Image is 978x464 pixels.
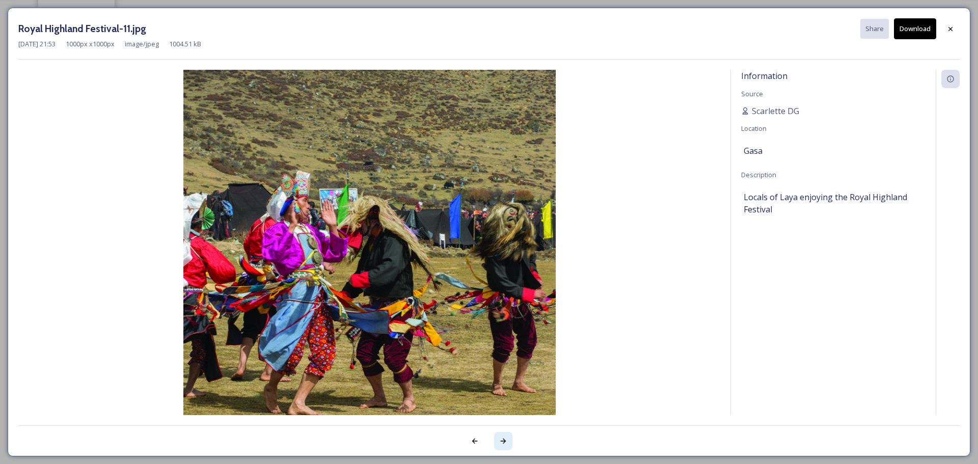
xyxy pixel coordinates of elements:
[860,19,889,39] button: Share
[744,145,763,157] span: Gasa
[18,39,56,49] span: [DATE] 21:53
[741,89,763,98] span: Source
[744,191,923,215] span: Locals of Laya enjoying the Royal Highland Festival
[752,105,799,117] span: Scarlette DG
[894,18,936,39] button: Download
[18,21,146,36] h3: Royal Highland Festival-11.jpg
[169,39,201,49] span: 1004.51 kB
[125,39,159,49] span: image/jpeg
[66,39,115,49] span: 1000 px x 1000 px
[741,70,787,81] span: Information
[741,124,767,133] span: Location
[741,170,776,179] span: Description
[18,70,720,442] img: festival4.jpg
